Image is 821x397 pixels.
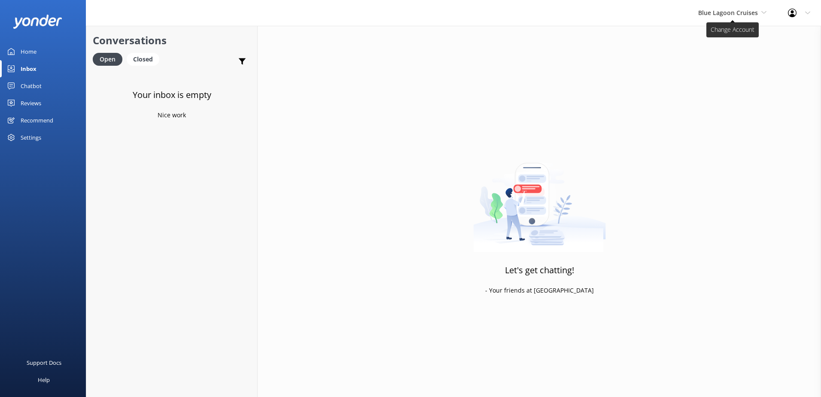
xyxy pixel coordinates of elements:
div: Recommend [21,112,53,129]
a: Closed [127,54,164,64]
span: Blue Lagoon Cruises [698,9,758,17]
div: Home [21,43,36,60]
p: - Your friends at [GEOGRAPHIC_DATA] [485,286,594,295]
h2: Conversations [93,32,251,49]
div: Settings [21,129,41,146]
a: Open [93,54,127,64]
div: Help [38,371,50,388]
div: Reviews [21,95,41,112]
div: Chatbot [21,77,42,95]
h3: Your inbox is empty [133,88,211,102]
div: Support Docs [27,354,61,371]
h3: Let's get chatting! [505,263,574,277]
div: Closed [127,53,159,66]
img: yonder-white-logo.png [13,15,62,29]
p: Nice work [158,110,186,120]
div: Open [93,53,122,66]
img: artwork of a man stealing a conversation from at giant smartphone [473,145,606,252]
div: Inbox [21,60,36,77]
